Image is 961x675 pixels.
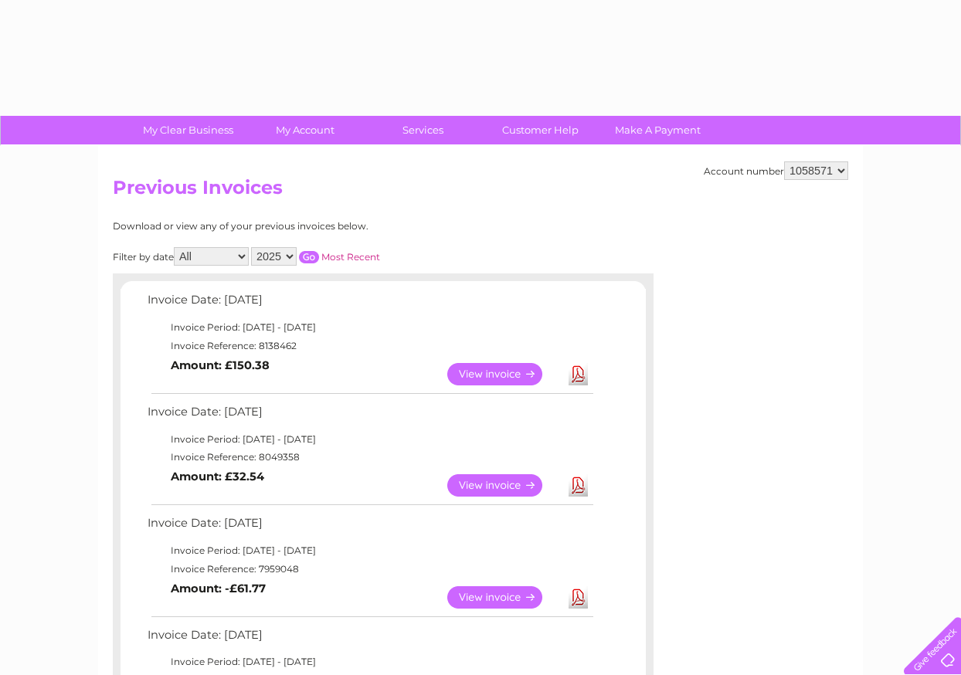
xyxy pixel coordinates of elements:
div: Download or view any of your previous invoices below. [113,221,518,232]
a: Download [569,586,588,609]
a: View [447,363,561,385]
a: My Account [242,116,369,144]
a: Customer Help [477,116,604,144]
td: Invoice Date: [DATE] [144,625,596,653]
a: View [447,586,561,609]
b: Amount: -£61.77 [171,582,266,595]
td: Invoice Period: [DATE] - [DATE] [144,318,596,337]
td: Invoice Reference: 8138462 [144,337,596,355]
a: My Clear Business [124,116,252,144]
a: Download [569,474,588,497]
a: View [447,474,561,497]
b: Amount: £150.38 [171,358,270,372]
td: Invoice Date: [DATE] [144,513,596,541]
td: Invoice Period: [DATE] - [DATE] [144,541,596,560]
a: Download [569,363,588,385]
div: Filter by date [113,247,518,266]
td: Invoice Period: [DATE] - [DATE] [144,653,596,671]
td: Invoice Reference: 7959048 [144,560,596,578]
a: Most Recent [321,251,380,263]
a: Services [359,116,487,144]
a: Make A Payment [594,116,722,144]
b: Amount: £32.54 [171,470,264,483]
td: Invoice Date: [DATE] [144,402,596,430]
td: Invoice Reference: 8049358 [144,448,596,466]
td: Invoice Period: [DATE] - [DATE] [144,430,596,449]
h2: Previous Invoices [113,177,848,206]
td: Invoice Date: [DATE] [144,290,596,318]
div: Account number [704,161,848,180]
